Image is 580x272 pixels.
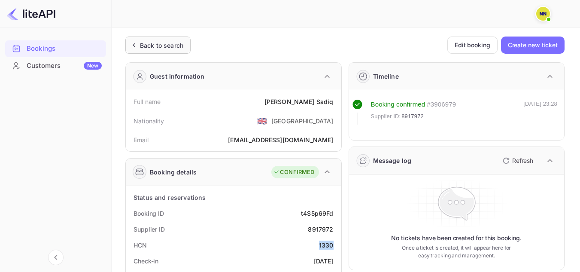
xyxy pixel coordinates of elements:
div: CustomersNew [5,58,106,74]
a: CustomersNew [5,58,106,73]
div: [EMAIL_ADDRESS][DOMAIN_NAME] [228,135,333,144]
div: [DATE] 23:28 [523,100,557,125]
div: 1330 [319,241,334,250]
div: New [84,62,102,70]
button: Edit booking [447,37,498,54]
p: Once a ticket is created, it will appear here for easy tracking and management. [399,244,514,260]
div: Check-in [134,257,158,266]
div: Bookings [5,40,106,57]
div: [DATE] [314,257,334,266]
div: t4S5p69Fd [301,209,333,218]
p: Refresh [512,156,533,165]
span: Supplier ID: [371,112,401,121]
div: Booking ID [134,209,164,218]
div: [GEOGRAPHIC_DATA] [271,116,334,125]
a: Bookings [5,40,106,56]
button: Collapse navigation [48,250,64,265]
div: Customers [27,61,102,71]
button: Refresh [498,154,537,168]
div: Email [134,135,149,144]
div: Back to search [140,41,183,50]
div: [PERSON_NAME] Sadiq [264,97,334,106]
div: Timeline [373,72,399,81]
p: No tickets have been created for this booking. [391,234,522,242]
div: Nationality [134,116,164,125]
div: 8917972 [308,225,333,234]
span: United States [257,113,267,128]
span: 8917972 [401,112,424,121]
img: N/A N/A [536,7,550,21]
div: CONFIRMED [273,168,314,177]
div: Full name [134,97,161,106]
div: Status and reservations [134,193,206,202]
div: Booking details [150,168,197,177]
div: Bookings [27,44,102,54]
div: HCN [134,241,147,250]
div: # 3906979 [427,100,456,110]
div: Message log [373,156,412,165]
div: Supplier ID [134,225,165,234]
div: Guest information [150,72,205,81]
button: Create new ticket [501,37,565,54]
div: Booking confirmed [371,100,425,110]
img: LiteAPI logo [7,7,55,21]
